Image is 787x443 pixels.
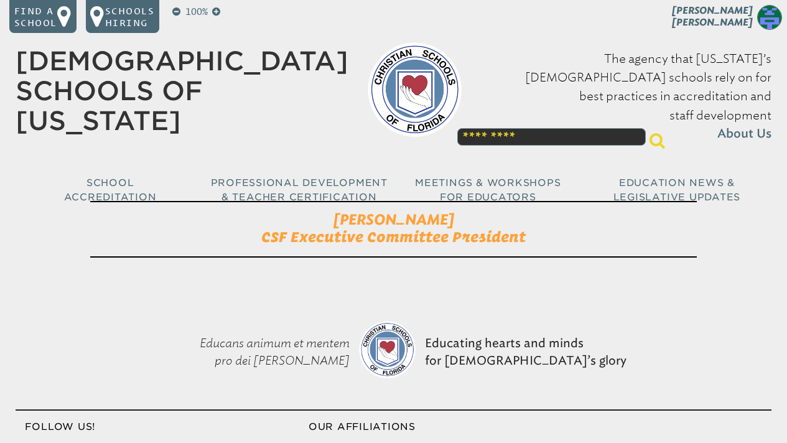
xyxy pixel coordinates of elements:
p: Schools Hiring [105,5,155,29]
span: CSF Executive Committee President [261,228,526,245]
p: Educans animum et mentem pro dei [PERSON_NAME] [156,305,354,400]
img: csf-logo-web-colors.png [368,42,462,137]
span: School Accreditation [64,177,157,203]
span: Professional Development & Teacher Certification [211,177,388,203]
span: Meetings & Workshops for Educators [415,177,561,203]
p: 100% [183,5,210,19]
h3: Follow Us! [16,420,309,434]
p: Find a school [14,5,57,29]
h3: Our Affiliations [309,420,771,434]
span: [PERSON_NAME] [PERSON_NAME] [672,4,753,28]
img: csf-logo-web-colors.png [359,321,416,378]
span: About Us [717,125,771,144]
span: Education News & Legislative Updates [613,177,740,203]
p: Educating hearts and minds for [DEMOGRAPHIC_DATA]’s glory [420,305,631,400]
img: 2ecedf7d2c9a13153f2244f4b9e3dd0a [757,5,782,30]
a: [DEMOGRAPHIC_DATA] Schools of [US_STATE] [16,45,348,136]
p: The agency that [US_STATE]’s [DEMOGRAPHIC_DATA] schools rely on for best practices in accreditati... [481,50,771,144]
